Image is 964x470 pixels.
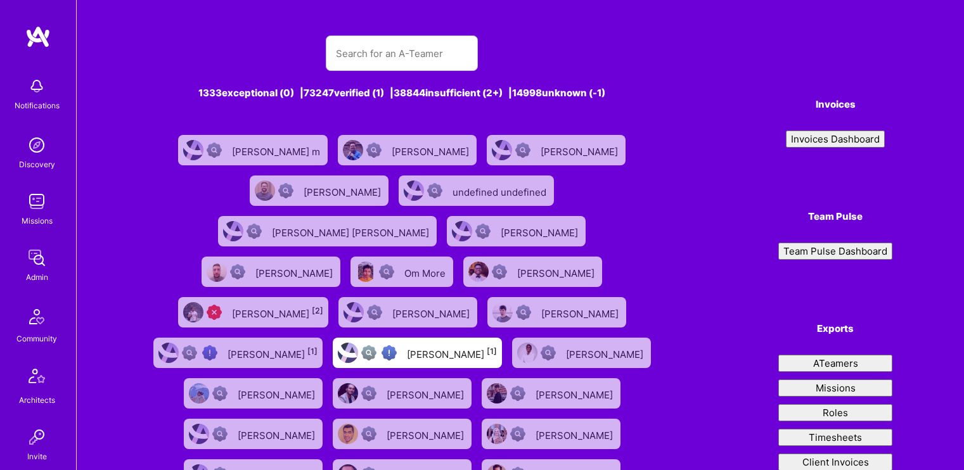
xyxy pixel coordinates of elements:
div: [PERSON_NAME] [255,264,335,280]
img: Not Scrubbed [361,386,376,401]
div: [PERSON_NAME] m [232,142,323,158]
img: User Avatar [343,140,363,160]
img: User Avatar [344,302,364,322]
div: [PERSON_NAME] [517,264,597,280]
button: Team Pulse Dashboard [778,243,892,260]
img: Not Scrubbed [367,305,382,320]
button: Roles [778,404,892,421]
div: [PERSON_NAME] [536,426,615,442]
img: Not Scrubbed [541,345,556,360]
img: User Avatar [223,221,243,241]
div: Discovery [19,158,55,171]
div: [PERSON_NAME] [541,304,621,321]
div: [PERSON_NAME] [387,426,466,442]
img: User Avatar [452,221,472,241]
img: High Potential User [382,345,397,360]
h4: Invoices [778,99,892,110]
a: User AvatarNot fully vettedHigh Potential User[PERSON_NAME][1] [328,333,507,373]
img: User Avatar [183,302,203,322]
img: Not Scrubbed [278,183,293,198]
a: User AvatarNot Scrubbedundefined undefined [394,170,559,211]
img: User Avatar [189,424,209,444]
img: User Avatar [338,343,358,363]
img: Not Scrubbed [247,224,262,239]
button: Missions [778,379,892,397]
div: [PERSON_NAME] [228,345,318,361]
div: [PERSON_NAME] [501,223,581,239]
div: [PERSON_NAME] [536,385,615,402]
div: Admin [26,270,48,284]
a: User AvatarNot Scrubbed[PERSON_NAME] [179,373,328,414]
a: User AvatarNot Scrubbed[PERSON_NAME] [458,251,607,292]
div: [PERSON_NAME] [238,385,318,402]
img: Not fully vetted [361,345,376,360]
sup: [2] [312,306,323,315]
a: User AvatarNot Scrubbed[PERSON_NAME] [328,414,477,454]
img: Not Scrubbed [207,143,222,158]
a: User AvatarNot Scrubbed[PERSON_NAME] [333,130,482,170]
img: User Avatar [183,140,203,160]
input: Search for an A-Teamer [336,37,468,70]
div: [PERSON_NAME] [392,304,472,321]
img: User Avatar [158,343,179,363]
img: User Avatar [404,181,424,201]
div: [PERSON_NAME] [PERSON_NAME] [272,223,432,239]
img: User Avatar [487,424,507,444]
img: User Avatar [517,343,537,363]
div: [PERSON_NAME] [238,426,318,442]
img: teamwork [24,189,49,214]
img: User Avatar [189,383,209,403]
img: bell [24,73,49,99]
img: Architects [22,363,52,393]
a: User AvatarNot Scrubbed[PERSON_NAME] [PERSON_NAME] [213,211,442,251]
div: [PERSON_NAME] [541,142,620,158]
sup: [1] [487,346,497,356]
img: Not fully vetted [182,345,197,360]
div: Om More [404,264,448,280]
a: User AvatarNot fully vettedHigh Potential User[PERSON_NAME][1] [148,333,328,373]
img: admin teamwork [24,245,49,270]
img: User Avatar [356,262,376,282]
div: Notifications [15,99,60,112]
img: Not Scrubbed [516,305,531,320]
div: Community [16,332,57,345]
img: User Avatar [207,262,227,282]
a: Invoices Dashboard [778,130,892,148]
div: undefined undefined [453,182,549,199]
img: Not Scrubbed [475,224,491,239]
img: Not Scrubbed [510,426,525,441]
img: Not Scrubbed [510,386,525,401]
div: [PERSON_NAME] [232,304,323,321]
img: User Avatar [492,140,512,160]
div: [PERSON_NAME] [392,142,472,158]
a: User AvatarNot Scrubbed[PERSON_NAME] [477,373,626,414]
img: User Avatar [468,262,489,282]
img: Community [22,302,52,332]
img: Not Scrubbed [492,264,507,279]
img: Not Scrubbed [427,183,442,198]
a: User AvatarUnqualified[PERSON_NAME][2] [173,292,333,333]
div: [PERSON_NAME] [566,345,646,361]
a: User AvatarNot Scrubbed[PERSON_NAME] [507,333,656,373]
img: Not Scrubbed [515,143,530,158]
div: Architects [19,393,55,407]
h4: Team Pulse [778,211,892,222]
img: Not Scrubbed [379,264,394,279]
img: User Avatar [487,383,507,403]
img: User Avatar [338,424,358,444]
sup: [1] [307,346,318,356]
a: User AvatarNot Scrubbed[PERSON_NAME] [179,414,328,454]
a: User AvatarNot ScrubbedOm More [345,251,458,292]
img: Unqualified [207,305,222,320]
div: 1333 exceptional (0) | 73247 verified (1) | 38844 insufficient (2+) | 14998 unknown (-1) [148,86,657,99]
img: Not Scrubbed [230,264,245,279]
a: User AvatarNot Scrubbed[PERSON_NAME] [333,292,482,333]
div: [PERSON_NAME] [304,182,383,199]
img: Not Scrubbed [361,426,376,441]
img: Not Scrubbed [212,386,228,401]
div: [PERSON_NAME] [407,345,497,361]
a: User AvatarNot Scrubbed[PERSON_NAME] [328,373,477,414]
img: Not Scrubbed [366,143,382,158]
img: discovery [24,132,49,158]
